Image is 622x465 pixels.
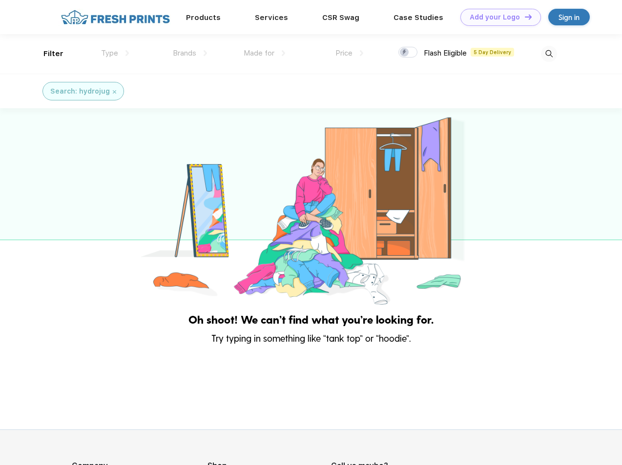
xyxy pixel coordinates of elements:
[58,9,173,26] img: fo%20logo%202.webp
[525,14,532,19] img: DT
[204,50,207,56] img: dropdown.png
[470,13,520,21] div: Add your Logo
[173,49,196,58] span: Brands
[113,90,116,94] img: filter_cancel.svg
[43,48,63,59] div: Filter
[186,13,221,22] a: Products
[125,50,129,56] img: dropdown.png
[559,12,580,23] div: Sign in
[335,49,352,58] span: Price
[548,9,590,25] a: Sign in
[471,48,514,57] span: 5 Day Delivery
[424,49,467,58] span: Flash Eligible
[282,50,285,56] img: dropdown.png
[50,86,110,97] div: Search: hydrojug
[101,49,118,58] span: Type
[244,49,274,58] span: Made for
[360,50,363,56] img: dropdown.png
[541,46,557,62] img: desktop_search.svg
